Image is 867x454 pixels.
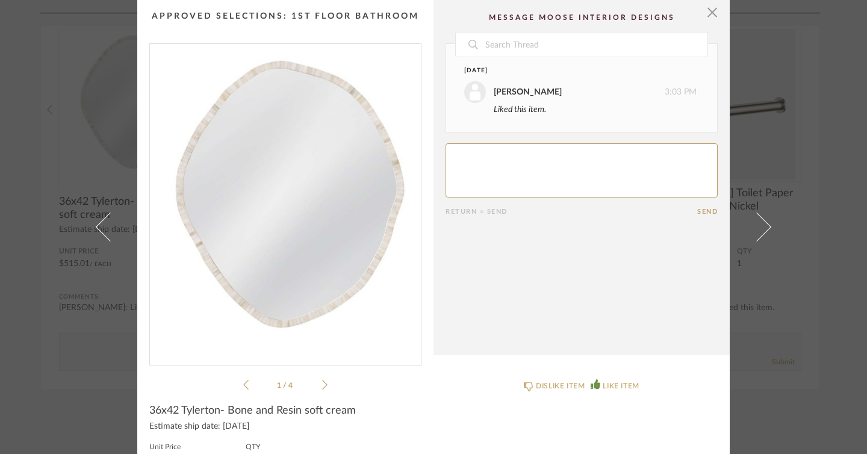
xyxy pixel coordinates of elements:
[697,208,718,216] button: Send
[246,441,260,451] label: QTY
[464,81,697,103] div: 3:03 PM
[283,382,288,389] span: /
[288,382,294,389] span: 4
[484,33,707,57] input: Search Thread
[464,66,674,75] div: [DATE]
[277,382,283,389] span: 1
[536,380,585,392] div: DISLIKE ITEM
[150,44,421,355] div: 0
[494,103,697,116] div: Liked this item.
[149,404,356,417] span: 36x42 Tylerton- Bone and Resin soft cream
[149,441,212,451] label: Unit Price
[494,86,562,99] div: [PERSON_NAME]
[603,380,639,392] div: LIKE ITEM
[149,422,421,432] div: Estimate ship date: [DATE]
[446,208,697,216] div: Return = Send
[150,44,421,355] img: 9c9f666b-1a9d-4a59-b861-74b044f14d84_1000x1000.jpg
